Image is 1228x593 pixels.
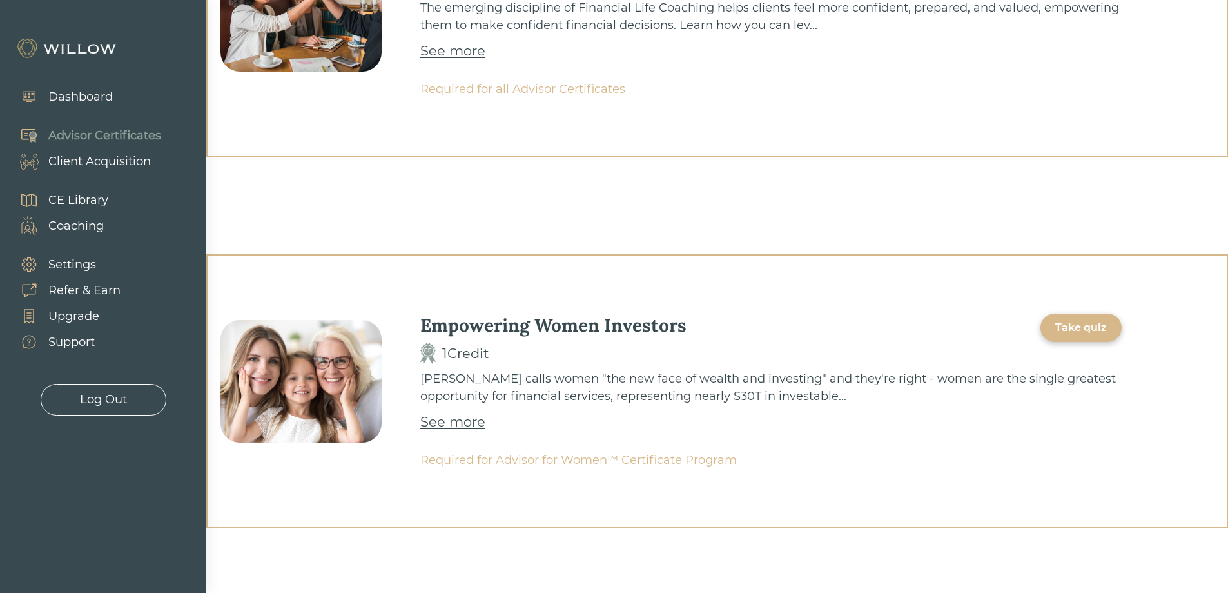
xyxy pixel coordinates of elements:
[48,127,161,145] div: Advisor Certificates
[6,303,121,329] a: Upgrade
[48,88,113,106] div: Dashboard
[48,282,121,299] div: Refer & Earn
[420,452,1122,469] div: Required for Advisor for Women™ Certificate Program
[6,252,121,277] a: Settings
[6,277,121,303] a: Refer & Earn
[6,187,108,213] a: CE Library
[420,314,687,337] div: Empowering Women Investors
[16,38,119,59] img: Willow
[6,213,108,239] a: Coaching
[420,412,485,432] a: See more
[48,334,95,351] div: Support
[48,256,96,274] div: Settings
[420,81,1122,98] div: Required for all Advisor Certificates
[80,391,127,408] div: Log Out
[48,308,99,325] div: Upgrade
[48,217,104,235] div: Coaching
[420,41,485,61] a: See more
[48,153,151,170] div: Client Acquisition
[6,123,161,148] a: Advisor Certificates
[1055,320,1107,336] div: Take quiz
[6,148,161,174] a: Client Acquisition
[420,370,1122,405] div: [PERSON_NAME] calls women "the new face of wealth and investing" and they're right - women are th...
[6,84,113,110] a: Dashboard
[48,192,108,209] div: CE Library
[442,343,489,364] div: 1 Credit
